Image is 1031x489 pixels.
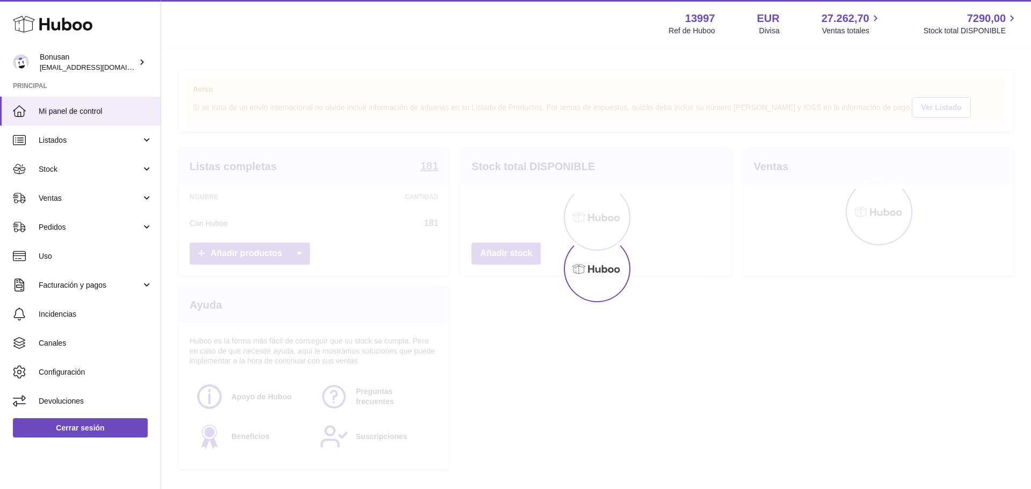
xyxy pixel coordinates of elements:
[669,26,715,36] div: Ref de Huboo
[40,63,158,71] span: [EMAIL_ADDRESS][DOMAIN_NAME]
[39,396,153,406] span: Devoluciones
[39,222,141,232] span: Pedidos
[924,11,1018,36] a: 7290,00 Stock total DISPONIBLE
[39,280,141,290] span: Facturación y pagos
[685,11,715,26] strong: 13997
[822,11,869,26] span: 27.262,70
[924,26,1018,36] span: Stock total DISPONIBLE
[39,251,153,261] span: Uso
[39,338,153,348] span: Canales
[40,52,136,72] div: Bonusan
[39,164,141,174] span: Stock
[39,193,141,203] span: Ventas
[759,26,780,36] div: Divisa
[13,418,148,437] a: Cerrar sesión
[39,367,153,377] span: Configuración
[39,309,153,319] span: Incidencias
[39,106,153,116] span: Mi panel de control
[967,11,1006,26] span: 7290,00
[822,26,882,36] span: Ventas totales
[39,135,141,145] span: Listados
[822,11,882,36] a: 27.262,70 Ventas totales
[13,54,29,70] img: info@bonusan.es
[757,11,779,26] strong: EUR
